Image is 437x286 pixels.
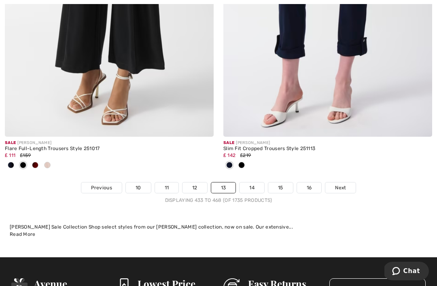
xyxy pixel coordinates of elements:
[223,153,235,158] span: ₤ 142
[5,159,17,172] div: Midnight Blue
[10,223,427,231] div: [PERSON_NAME] Sale Collection Shop select styles from our [PERSON_NAME] collection, now on sale. ...
[223,159,235,172] div: Midnight Blue
[155,182,179,193] a: 11
[325,182,356,193] a: Next
[91,184,112,191] span: Previous
[182,182,207,193] a: 12
[126,182,151,193] a: 10
[335,184,346,191] span: Next
[268,182,293,193] a: 15
[5,146,214,152] div: Flare Full-Length Trousers Style 251017
[81,182,122,193] a: Previous
[211,182,236,193] a: 13
[223,140,234,145] span: Sale
[240,182,264,193] a: 14
[5,140,214,146] div: [PERSON_NAME]
[17,159,29,172] div: Black
[384,262,429,282] iframe: Opens a widget where you can chat to one of our agents
[5,140,16,145] span: Sale
[223,146,432,152] div: Slim Fit Cropped Trousers Style 251113
[5,153,15,158] span: ₤ 111
[29,159,41,172] div: Radiant red
[20,153,31,158] span: ₤159
[41,159,53,172] div: Parchment
[223,140,432,146] div: [PERSON_NAME]
[240,153,251,158] span: ₤219
[10,231,36,237] span: Read More
[235,159,248,172] div: Black
[297,182,322,193] a: 16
